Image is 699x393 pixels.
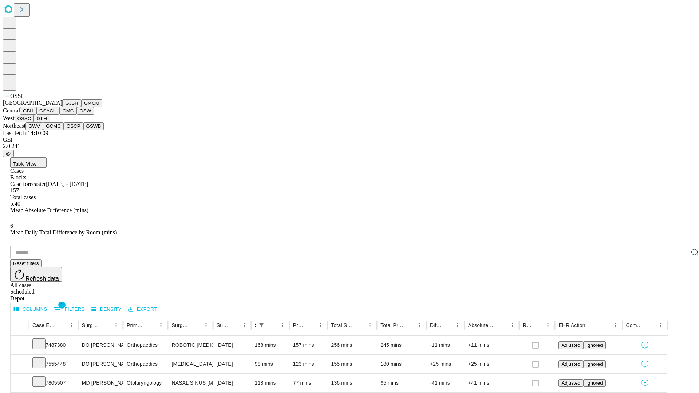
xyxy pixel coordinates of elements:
[10,207,88,213] span: Mean Absolute Difference (mins)
[277,320,288,330] button: Menu
[561,380,580,386] span: Adjusted
[217,355,248,373] div: [DATE]
[6,151,11,156] span: @
[14,358,25,371] button: Expand
[255,322,256,328] div: Scheduled In Room Duration
[533,320,543,330] button: Sort
[229,320,239,330] button: Sort
[586,342,603,348] span: Ignored
[14,377,25,390] button: Expand
[430,374,461,392] div: -41 mins
[217,336,248,354] div: [DATE]
[293,336,324,354] div: 157 mins
[267,320,277,330] button: Sort
[191,320,201,330] button: Sort
[171,336,209,354] div: ROBOTIC [MEDICAL_DATA] KNEE TOTAL
[430,355,461,373] div: +25 mins
[586,361,603,367] span: Ignored
[13,261,39,266] span: Reset filters
[404,320,414,330] button: Sort
[3,143,696,150] div: 2.0.241
[256,320,266,330] div: 1 active filter
[82,322,100,328] div: Surgeon Name
[442,320,453,330] button: Sort
[15,115,34,122] button: OSSC
[127,336,164,354] div: Orthopaedics
[611,320,621,330] button: Menu
[315,320,325,330] button: Menu
[293,355,324,373] div: 123 mins
[468,336,516,354] div: +11 mins
[58,301,66,309] span: 1
[331,336,373,354] div: 256 mins
[171,322,190,328] div: Surgery Name
[558,322,585,328] div: EHR Action
[558,379,583,387] button: Adjusted
[66,320,76,330] button: Menu
[201,320,211,330] button: Menu
[583,379,605,387] button: Ignored
[77,107,94,115] button: OSW
[3,107,20,114] span: Central
[3,115,15,121] span: West
[25,275,59,282] span: Refresh data
[34,115,50,122] button: GLH
[10,93,25,99] span: OSSC
[10,157,47,168] button: Table View
[46,181,88,187] span: [DATE] - [DATE]
[10,259,42,267] button: Reset filters
[239,320,249,330] button: Menu
[380,374,423,392] div: 95 mins
[255,355,286,373] div: 98 mins
[414,320,424,330] button: Menu
[111,320,121,330] button: Menu
[558,341,583,349] button: Adjusted
[293,322,305,328] div: Predicted In Room Duration
[523,322,532,328] div: Resolved in EHR
[82,374,119,392] div: MD [PERSON_NAME] [PERSON_NAME] Md
[331,322,354,328] div: Total Scheduled Duration
[10,223,13,229] span: 6
[305,320,315,330] button: Sort
[32,336,75,354] div: 7487380
[43,122,64,130] button: GCMC
[10,181,46,187] span: Case forecaster
[156,320,166,330] button: Menu
[468,355,516,373] div: +25 mins
[14,339,25,352] button: Expand
[507,320,517,330] button: Menu
[52,303,87,315] button: Show filters
[32,355,75,373] div: 7555448
[82,336,119,354] div: DO [PERSON_NAME] [PERSON_NAME]
[453,320,463,330] button: Menu
[331,355,373,373] div: 155 mins
[146,320,156,330] button: Sort
[10,267,62,282] button: Refresh data
[583,341,605,349] button: Ignored
[3,136,696,143] div: GEI
[90,304,123,315] button: Density
[256,320,266,330] button: Show filters
[380,355,423,373] div: 180 mins
[645,320,655,330] button: Sort
[586,380,603,386] span: Ignored
[626,322,644,328] div: Comments
[25,122,43,130] button: GWV
[380,322,403,328] div: Total Predicted Duration
[3,123,25,129] span: Northeast
[62,99,81,107] button: GJSH
[10,201,20,207] span: 5.40
[171,374,209,392] div: NASAL SINUS [MEDICAL_DATA] WITH [MEDICAL_DATA] TOTAL
[127,374,164,392] div: Otolaryngology
[32,374,75,392] div: 7805507
[255,336,286,354] div: 168 mins
[543,320,553,330] button: Menu
[468,322,496,328] div: Absolute Difference
[13,161,36,167] span: Table View
[355,320,365,330] button: Sort
[81,99,102,107] button: GMCM
[10,229,117,235] span: Mean Daily Total Difference by Room (mins)
[380,336,423,354] div: 245 mins
[10,194,36,200] span: Total cases
[171,355,209,373] div: [MEDICAL_DATA] [MEDICAL_DATA]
